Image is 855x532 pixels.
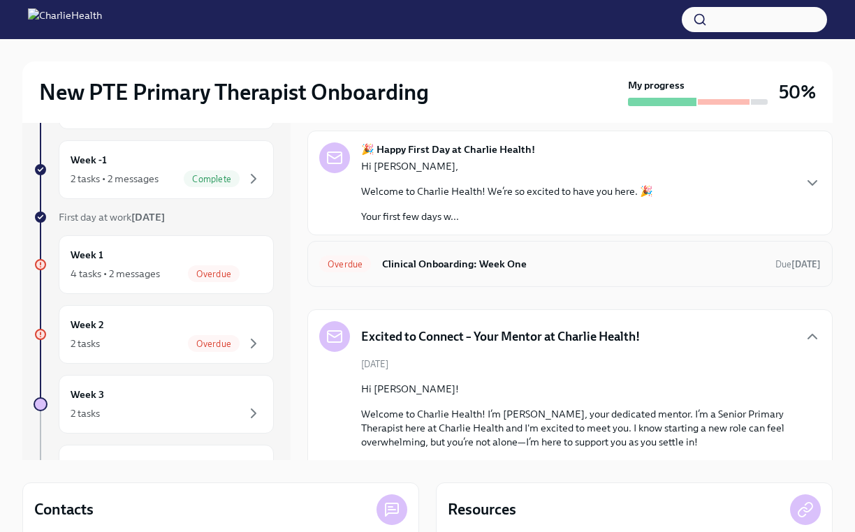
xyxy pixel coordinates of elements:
[34,235,274,294] a: Week 14 tasks • 2 messagesOverdue
[361,407,798,449] p: Welcome to Charlie Health! I’m [PERSON_NAME], your dedicated mentor. I’m a Senior Primary Therapi...
[361,209,653,223] p: Your first few days w...
[34,210,274,224] a: First day at work[DATE]
[71,457,105,472] h6: Week 4
[71,406,100,420] div: 2 tasks
[184,174,240,184] span: Complete
[131,211,165,223] strong: [DATE]
[188,269,240,279] span: Overdue
[791,259,821,269] strong: [DATE]
[775,258,821,271] span: September 20th, 2025 07:00
[448,499,516,520] h4: Resources
[319,259,371,269] span: Overdue
[71,247,103,263] h6: Week 1
[361,184,653,198] p: Welcome to Charlie Health! We’re so excited to have you here. 🎉
[71,337,100,350] div: 2 tasks
[34,499,94,520] h4: Contacts
[628,78,685,92] strong: My progress
[779,80,816,105] h3: 50%
[28,8,102,31] img: CharlieHealth
[361,328,640,345] h5: Excited to Connect – Your Mentor at Charlie Health!
[71,172,159,186] div: 2 tasks • 2 messages
[382,256,764,272] h6: Clinical Onboarding: Week One
[775,259,821,269] span: Due
[34,305,274,364] a: Week 22 tasksOverdue
[319,253,821,275] a: OverdueClinical Onboarding: Week OneDue[DATE]
[34,375,274,434] a: Week 32 tasks
[71,267,160,281] div: 4 tasks • 2 messages
[71,152,107,168] h6: Week -1
[361,382,798,396] p: Hi [PERSON_NAME]!
[71,317,104,332] h6: Week 2
[34,140,274,199] a: Week -12 tasks • 2 messagesComplete
[71,387,104,402] h6: Week 3
[188,339,240,349] span: Overdue
[59,211,165,223] span: First day at work
[361,357,388,371] span: [DATE]
[39,78,429,106] h2: New PTE Primary Therapist Onboarding
[361,159,653,173] p: Hi [PERSON_NAME],
[34,445,274,503] a: Week 4
[361,142,535,156] strong: 🎉 Happy First Day at Charlie Health!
